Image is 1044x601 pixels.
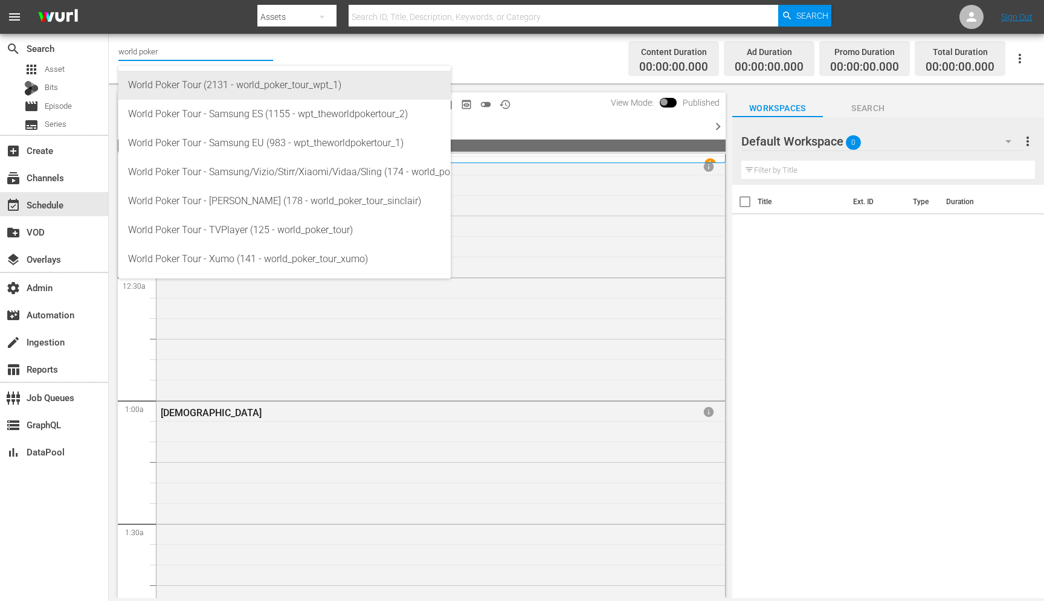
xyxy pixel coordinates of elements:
[24,81,39,95] div: Bits
[128,71,441,100] div: World Poker Tour (2131 - world_poker_tour_wpt_1)
[45,82,58,94] span: Bits
[495,95,515,114] span: View History
[499,98,511,111] span: history_outlined
[846,185,906,219] th: Ext. ID
[639,60,708,74] span: 00:00:00.000
[7,10,22,24] span: menu
[1001,12,1033,22] a: Sign Out
[830,60,899,74] span: 00:00:00.000
[45,118,66,130] span: Series
[741,124,1023,158] div: Default Workspace
[24,62,39,77] span: Asset
[6,252,21,267] span: Overlays
[161,407,648,419] div: [DEMOGRAPHIC_DATA]
[118,119,133,134] span: chevron_left
[830,43,899,60] div: Promo Duration
[6,362,21,377] span: Reports
[6,418,21,432] span: GraphQL
[758,185,846,219] th: Title
[906,185,939,219] th: Type
[457,95,476,114] span: View Backup
[926,43,994,60] div: Total Duration
[6,198,21,213] span: Schedule
[1020,127,1035,156] button: more_vert
[796,5,828,27] span: Search
[6,225,21,240] span: VOD
[1020,134,1035,149] span: more_vert
[677,98,726,108] span: Published
[6,42,21,56] span: Search
[6,281,21,295] span: Admin
[476,95,495,114] span: 24 hours Lineup View is OFF
[710,119,726,134] span: chevron_right
[926,60,994,74] span: 00:00:00.000
[128,245,441,274] div: World Poker Tour - Xumo (141 - world_poker_tour_xumo)
[118,140,726,152] span: 24:00:00.000
[939,185,1011,219] th: Duration
[735,60,804,74] span: 00:00:00.000
[6,308,21,323] span: Automation
[29,3,87,31] img: ans4CAIJ8jUAAAAAAAAAAAAAAAAAAAAAAAAgQb4GAAAAAAAAAAAAAAAAAAAAAAAAJMjXAAAAAAAAAAAAAAAAAAAAAAAAgAT5G...
[45,63,65,76] span: Asset
[480,98,492,111] span: toggle_off
[703,406,715,418] span: info
[128,100,441,129] div: World Poker Tour - Samsung ES (1155 - wpt_theworldpokertour_2)
[128,187,441,216] div: World Poker Tour - [PERSON_NAME] (178 - world_poker_tour_sinclair)
[732,101,823,116] span: Workspaces
[6,391,21,405] span: Job Queues
[45,100,72,112] span: Episode
[703,161,715,173] span: info
[460,98,472,111] span: preview_outlined
[639,43,708,60] div: Content Duration
[6,144,21,158] span: Create
[128,216,441,245] div: World Poker Tour - TVPlayer (125 - world_poker_tour)
[128,129,441,158] div: World Poker Tour - Samsung EU (983 - wpt_theworldpokertour_1)
[24,99,39,114] span: Episode
[605,98,660,108] span: View Mode:
[24,118,39,132] span: Series
[128,158,441,187] div: World Poker Tour - Samsung/Vizio/Stirr/Xiaomi/Vidaa/Sling (174 - world_poker_tour_samsung)
[6,171,21,185] span: Channels
[823,101,913,116] span: Search
[6,445,21,460] span: DataPool
[778,5,831,27] button: Search
[708,159,712,168] p: 1
[846,130,861,155] span: 0
[6,335,21,350] span: Ingestion
[735,43,804,60] div: Ad Duration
